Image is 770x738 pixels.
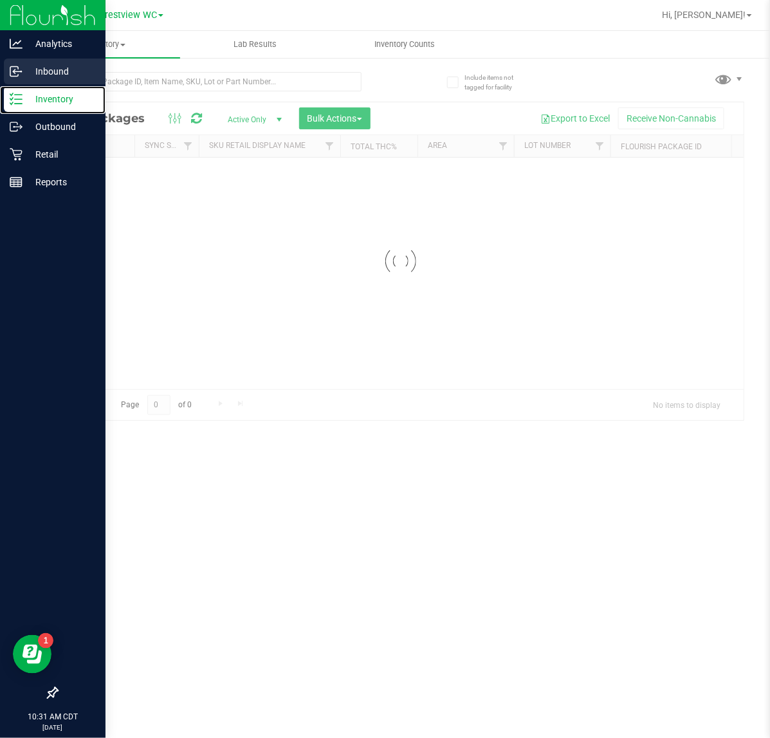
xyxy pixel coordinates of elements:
[6,711,100,723] p: 10:31 AM CDT
[23,119,100,134] p: Outbound
[10,176,23,189] inline-svg: Reports
[180,31,329,58] a: Lab Results
[10,148,23,161] inline-svg: Retail
[38,633,53,649] iframe: Resource center unread badge
[464,73,529,92] span: Include items not tagged for facility
[13,635,51,674] iframe: Resource center
[216,39,294,50] span: Lab Results
[6,723,100,732] p: [DATE]
[23,147,100,162] p: Retail
[10,93,23,106] inline-svg: Inventory
[330,31,479,58] a: Inventory Counts
[357,39,452,50] span: Inventory Counts
[23,174,100,190] p: Reports
[23,91,100,107] p: Inventory
[31,31,180,58] a: Inventory
[57,72,362,91] input: Search Package ID, Item Name, SKU, Lot or Part Number...
[662,10,746,20] span: Hi, [PERSON_NAME]!
[23,64,100,79] p: Inbound
[99,10,157,21] span: Crestview WC
[10,120,23,133] inline-svg: Outbound
[31,39,180,50] span: Inventory
[10,65,23,78] inline-svg: Inbound
[23,36,100,51] p: Analytics
[10,37,23,50] inline-svg: Analytics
